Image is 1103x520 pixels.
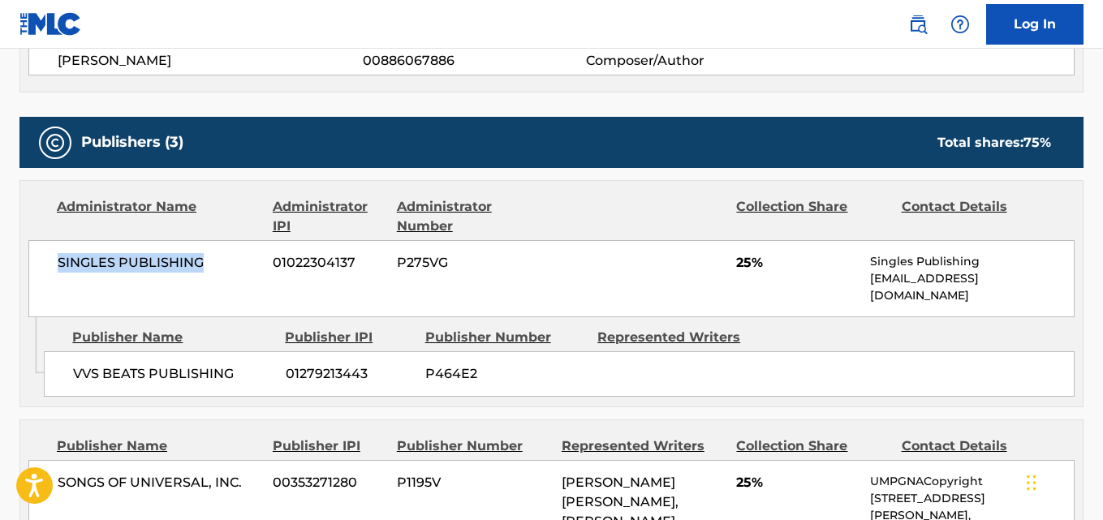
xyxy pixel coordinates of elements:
span: 01022304137 [273,253,385,273]
span: 25% [736,253,858,273]
p: [EMAIL_ADDRESS][DOMAIN_NAME] [870,270,1074,304]
div: Represented Writers [597,328,758,347]
div: Help [944,8,976,41]
span: 01279213443 [286,364,413,384]
span: 75 % [1023,135,1051,150]
div: Publisher Name [57,436,261,456]
h5: Publishers (3) [81,133,183,152]
span: SONGS OF UNIVERSAL, INC. [58,473,261,492]
div: Total shares: [937,133,1051,153]
span: Composer/Author [586,51,789,71]
iframe: Chat Widget [1022,442,1103,520]
a: Public Search [902,8,934,41]
div: Publisher IPI [273,436,385,456]
span: 00353271280 [273,473,385,492]
span: P275VG [397,253,549,273]
div: Publisher Number [425,328,586,347]
span: SINGLES PUBLISHING [58,253,261,273]
p: UMPGNACopyright [870,473,1074,490]
div: Administrator IPI [273,197,385,236]
img: MLC Logo [19,12,82,36]
p: Singles Publishing [870,253,1074,270]
img: help [950,15,970,34]
div: Publisher Number [397,436,549,456]
div: Publisher IPI [285,328,412,347]
div: Contact Details [902,197,1054,236]
img: search [908,15,928,34]
div: Collection Share [736,436,889,456]
div: Publisher Name [72,328,273,347]
div: Collection Share [736,197,889,236]
div: Administrator Name [57,197,261,236]
div: Administrator Number [397,197,549,236]
div: Contact Details [902,436,1054,456]
span: P464E2 [425,364,585,384]
span: [PERSON_NAME] [58,51,363,71]
span: 00886067886 [363,51,586,71]
img: Publishers [45,133,65,153]
span: 25% [736,473,858,492]
span: P1195V [397,473,549,492]
div: Represented Writers [562,436,725,456]
span: VVS BEATS PUBLISHING [73,364,274,384]
a: Log In [986,4,1084,45]
div: Drag [1027,458,1036,507]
